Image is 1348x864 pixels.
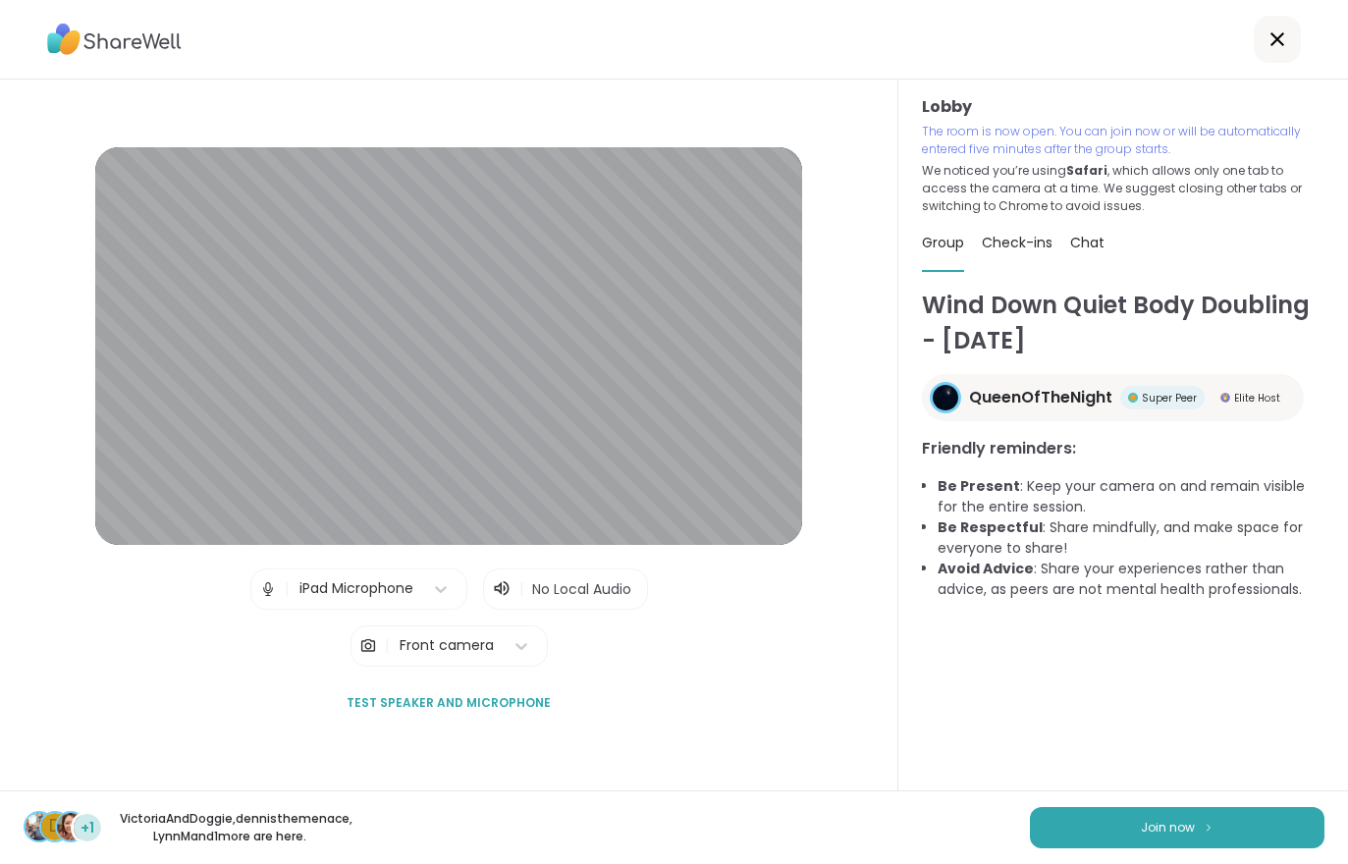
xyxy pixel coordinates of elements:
[1203,822,1214,833] img: ShareWell Logomark
[519,577,524,601] span: |
[922,162,1324,215] p: We noticed you’re using , which allows only one tab to access the camera at a time. We suggest cl...
[982,233,1052,252] span: Check-ins
[1141,819,1195,837] span: Join now
[259,569,277,609] img: Microphone
[57,813,84,840] img: LynnM
[120,810,340,845] p: VictoriaAndDoggie , dennisthemenace , LynnM and 1 more are here.
[922,437,1324,460] h3: Friendly reminders:
[938,559,1034,578] b: Avoid Advice
[922,123,1324,158] p: The room is now open. You can join now or will be automatically entered five minutes after the gr...
[922,233,964,252] span: Group
[49,814,61,839] span: d
[385,626,390,666] span: |
[922,288,1324,358] h1: Wind Down Quiet Body Doubling - [DATE]
[359,626,377,666] img: Camera
[1030,807,1324,848] button: Join now
[347,694,551,712] span: Test speaker and microphone
[1142,391,1197,405] span: Super Peer
[969,386,1112,409] span: QueenOfTheNight
[938,517,1043,537] b: Be Respectful
[938,476,1324,517] li: : Keep your camera on and remain visible for the entire session.
[938,517,1324,559] li: : Share mindfully, and make space for everyone to share!
[933,385,958,410] img: QueenOfTheNight
[1234,391,1280,405] span: Elite Host
[299,578,413,599] div: iPad Microphone
[1066,162,1107,179] b: Safari
[47,17,182,62] img: ShareWell Logo
[339,682,559,724] button: Test speaker and microphone
[922,95,1324,119] h3: Lobby
[922,374,1304,421] a: QueenOfTheNightQueenOfTheNightSuper PeerSuper PeerElite HostElite Host
[81,818,94,838] span: +1
[26,813,53,840] img: VictoriaAndDoggie
[938,559,1324,600] li: : Share your experiences rather than advice, as peers are not mental health professionals.
[400,635,494,656] div: Front camera
[1128,393,1138,403] img: Super Peer
[938,476,1020,496] b: Be Present
[285,569,290,609] span: |
[532,579,631,599] span: No Local Audio
[1220,393,1230,403] img: Elite Host
[1070,233,1105,252] span: Chat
